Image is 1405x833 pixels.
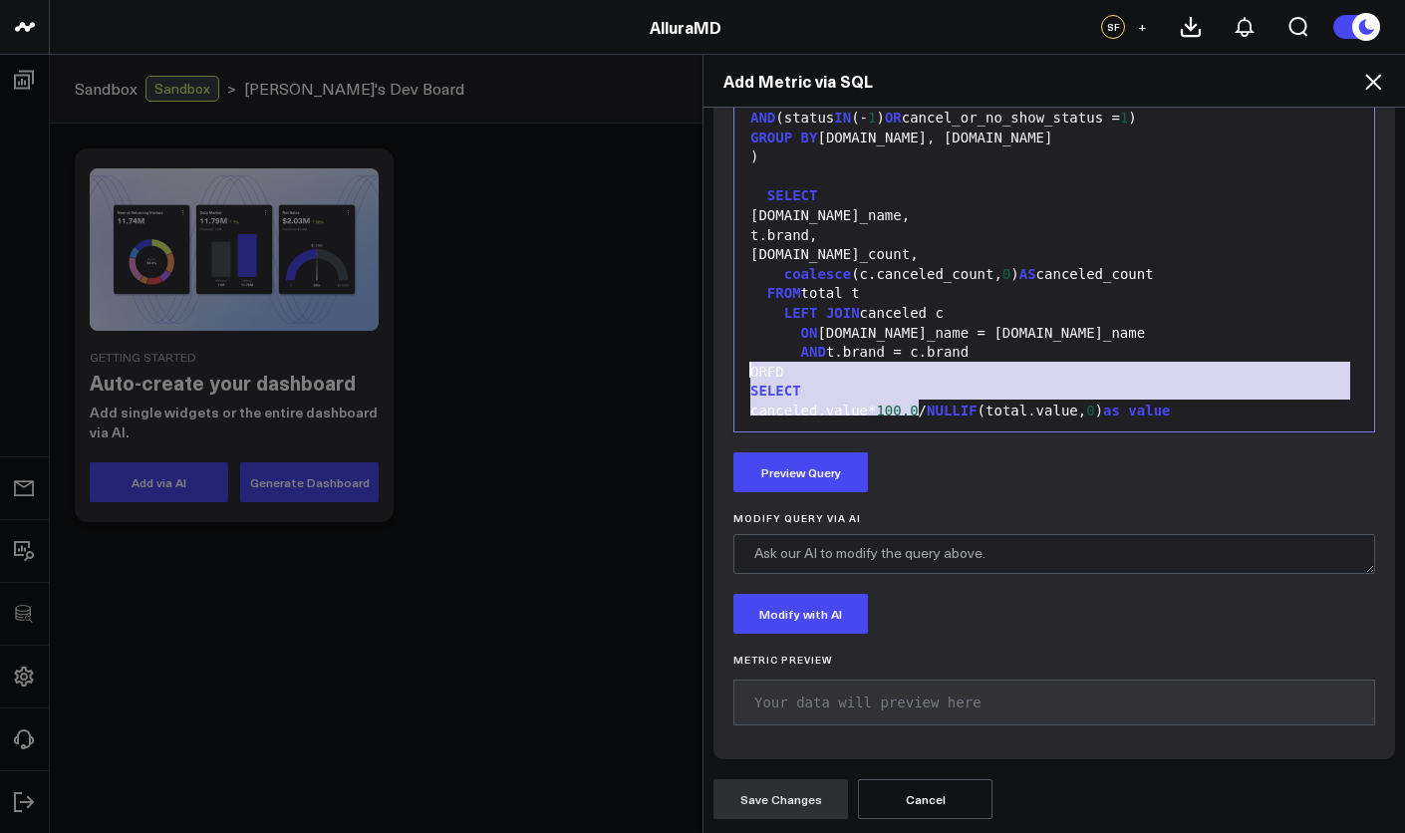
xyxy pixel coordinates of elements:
[733,512,1375,524] label: Modify Query via AI
[744,421,1364,441] div: total, canceled
[1101,15,1125,39] div: SF
[750,383,801,399] span: SELECT
[744,109,1364,129] div: (status (- ) cancel_or_no_show_status = )
[885,110,902,126] span: OR
[733,452,868,492] button: Preview Query
[744,402,1364,421] div: canceled.value* / (total.value, )
[744,226,1364,246] div: t.brand,
[858,779,992,819] button: Cancel
[1130,15,1154,39] button: +
[1103,403,1120,418] span: as
[784,305,818,321] span: LEFT
[744,304,1364,324] div: canceled c
[801,130,818,145] span: BY
[750,130,792,145] span: GROUP
[744,206,1364,226] div: [DOMAIN_NAME]_name,
[767,187,818,203] span: SELECT
[801,344,826,360] span: AND
[733,654,1375,666] h6: Metric Preview
[744,265,1364,285] div: (c.canceled_count, ) canceled_count
[927,403,978,418] span: NULLIF
[723,70,1385,92] h2: Add Metric via SQL
[784,266,851,282] span: coalesce
[767,285,801,301] span: FROM
[744,363,1364,383] div: ORFD
[1002,266,1010,282] span: 0
[744,129,1364,148] div: [DOMAIN_NAME], [DOMAIN_NAME]
[1128,403,1170,418] span: value
[733,594,868,634] button: Modify with AI
[868,110,876,126] span: 1
[1138,20,1147,34] span: +
[801,325,818,341] span: ON
[744,324,1364,344] div: [DOMAIN_NAME]_name = [DOMAIN_NAME]_name
[750,110,775,126] span: AND
[1019,266,1036,282] span: AS
[744,343,1364,363] div: t.brand = c.brand
[834,110,851,126] span: IN
[1086,403,1094,418] span: 0
[744,284,1364,304] div: total t
[713,779,848,819] button: Save Changes
[826,305,860,321] span: JOIN
[744,245,1364,265] div: [DOMAIN_NAME]_count,
[744,147,1364,167] div: )
[650,16,721,38] a: AlluraMD
[876,403,918,418] span: 100.0
[733,680,1375,725] pre: Your data will preview here
[1120,110,1128,126] span: 1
